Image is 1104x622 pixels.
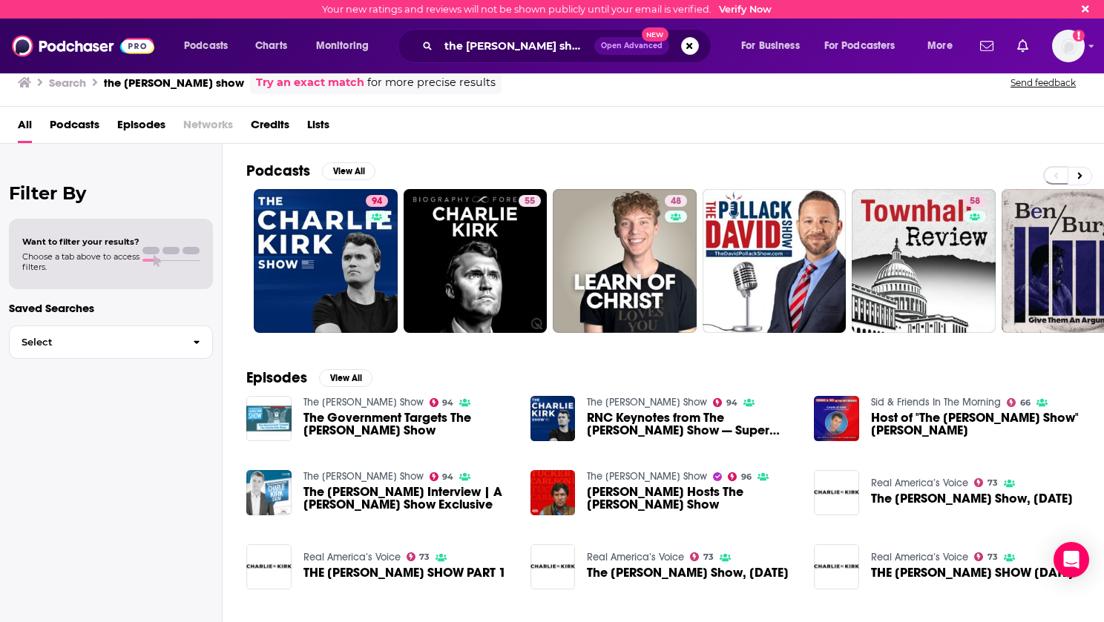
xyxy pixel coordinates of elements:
img: The Government Targets The Charlie Kirk Show [246,396,292,441]
a: Real America’s Voice [871,477,968,489]
span: 48 [671,194,681,209]
span: for more precise results [367,74,496,91]
img: Host of "The Charlie Kirk Show" Charlie Kirk [814,396,859,441]
a: Podcasts [50,113,99,143]
span: 73 [703,554,714,560]
div: Search podcasts, credits, & more... [412,29,726,63]
span: [PERSON_NAME] Hosts The [PERSON_NAME] Show [587,486,796,511]
a: 94 [366,195,388,207]
button: open menu [917,34,971,58]
a: Real America’s Voice [587,551,684,563]
a: 73 [974,478,998,487]
a: Show notifications dropdown [974,33,999,59]
span: Charts [255,36,287,56]
span: More [927,36,953,56]
img: RNC Keynotes from The Charlie Kirk Show — Super Mashup [530,396,576,441]
a: Show notifications dropdown [1011,33,1034,59]
button: Show profile menu [1052,30,1085,62]
a: Charts [246,34,296,58]
span: New [642,27,668,42]
span: Host of "The [PERSON_NAME] Show" [PERSON_NAME] [871,411,1080,437]
div: Open Intercom Messenger [1054,542,1089,578]
span: The [PERSON_NAME] Show, [DATE] [871,492,1073,505]
a: 48 [665,195,687,207]
span: 94 [372,194,382,209]
span: The [PERSON_NAME] Show, [DATE] [587,566,789,579]
span: 73 [988,480,998,486]
h3: the [PERSON_NAME] show [104,76,244,90]
a: THE CHARLIE KIRK SHOW 10-28-24 [871,566,1074,579]
span: 96 [741,474,752,480]
a: 58 [852,189,996,333]
span: For Podcasters [824,36,896,56]
button: Send feedback [1006,76,1080,89]
a: 73 [974,552,998,561]
span: Monitoring [316,36,369,56]
img: Podchaser - Follow, Share and Rate Podcasts [12,32,154,60]
a: PodcastsView All [246,162,375,180]
span: Networks [183,113,233,143]
img: The Charlie Kirk Show, September 26, 2025 [530,544,576,589]
a: The Charlie Kirk Show [303,470,424,483]
input: Search podcasts, credits, & more... [438,34,594,58]
a: The Charlie Kirk Show, September 15, 2025 [871,492,1073,505]
button: open menu [174,34,247,58]
span: 73 [988,554,998,560]
a: All [18,113,32,143]
span: The Government Targets The [PERSON_NAME] Show [303,411,513,437]
span: 94 [442,400,453,406]
span: RNC Keynotes from The [PERSON_NAME] Show — Super Mashup [587,411,796,437]
span: 55 [525,194,535,209]
a: THE CHARLIE KIRK SHOW 10-28-24 [814,544,859,589]
img: The Charlie Kirk Show, September 15, 2025 [814,470,859,515]
h3: Search [49,76,86,90]
a: 94 [430,398,454,407]
span: Select [10,337,181,347]
a: 55 [519,195,541,207]
p: Saved Searches [9,301,213,315]
img: The Rittenhouse Interview | A Charlie Kirk Show Exclusive [246,470,292,515]
a: 94 [254,189,398,333]
span: 73 [419,554,430,560]
a: THE CHARLIE KIRK SHOW PART 1 [246,544,292,589]
a: Real America’s Voice [303,551,401,563]
a: 48 [553,189,697,333]
span: THE [PERSON_NAME] SHOW [DATE] [871,566,1074,579]
a: Lists [307,113,329,143]
a: The Charlie Kirk Show [303,396,424,408]
span: Podcasts [184,36,228,56]
span: The [PERSON_NAME] Interview | A [PERSON_NAME] Show Exclusive [303,486,513,511]
a: 73 [690,552,714,561]
a: The Government Targets The Charlie Kirk Show [303,411,513,437]
h2: Podcasts [246,162,310,180]
img: User Profile [1052,30,1085,62]
a: Sid & Friends In The Morning [871,396,1001,408]
button: View All [322,162,375,180]
span: 58 [970,194,980,209]
a: 94 [430,472,454,481]
a: The Rittenhouse Interview | A Charlie Kirk Show Exclusive [303,486,513,511]
button: View All [319,369,372,387]
span: 66 [1020,400,1031,406]
button: Open AdvancedNew [594,37,669,55]
div: Your new ratings and reviews will not be shown publicly until your email is verified. [322,4,772,15]
a: The Tucker Carlson Show [587,470,707,483]
a: 73 [407,552,430,561]
a: 58 [964,195,986,207]
a: Episodes [117,113,165,143]
a: 66 [1007,398,1031,407]
a: The Charlie Kirk Show [587,396,707,408]
span: Open Advanced [601,42,663,50]
h2: Filter By [9,182,213,204]
a: Try an exact match [256,74,364,91]
a: Tucker Carlson Hosts The Charlie Kirk Show [530,470,576,515]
